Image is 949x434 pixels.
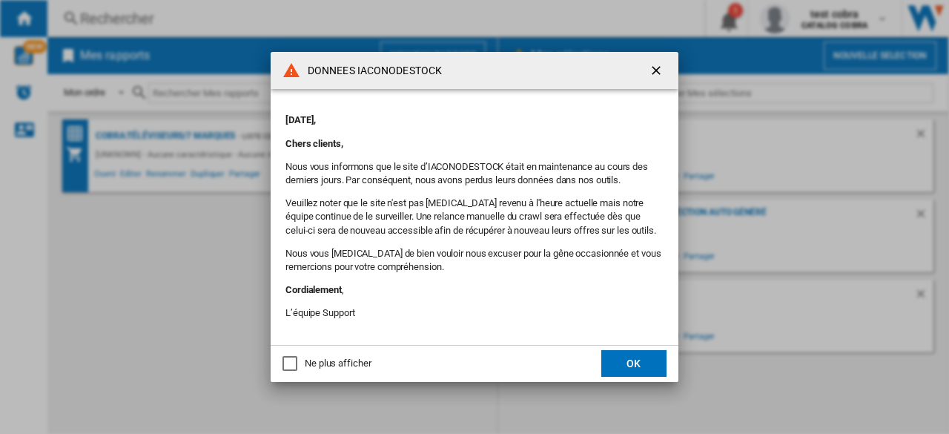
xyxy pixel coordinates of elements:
[285,306,664,320] p: L’équipe Support
[285,247,664,274] p: Nous vous [MEDICAL_DATA] de bien vouloir nous excuser pour la gêne occasionnée et vous remercions...
[643,56,672,85] button: getI18NText('BUTTONS.CLOSE_DIALOG')
[649,63,667,81] ng-md-icon: getI18NText('BUTTONS.CLOSE_DIALOG')
[285,138,343,149] b: Chers clients,
[285,284,342,295] b: Cordialement
[285,114,316,125] b: [DATE],
[285,283,664,297] p: ,
[282,357,371,371] md-checkbox: Ne plus afficher
[300,64,442,79] h4: DONNEES IACONODESTOCK
[601,350,667,377] button: OK
[285,197,664,237] p: Veuillez noter que le site n'est pas [MEDICAL_DATA] revenu à l'heure actuelle mais notre équipe c...
[305,357,371,370] div: Ne plus afficher
[285,160,664,187] p: Nous vous informons que le site d’IACONODESTOCK était en maintenance au cours des derniers jours....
